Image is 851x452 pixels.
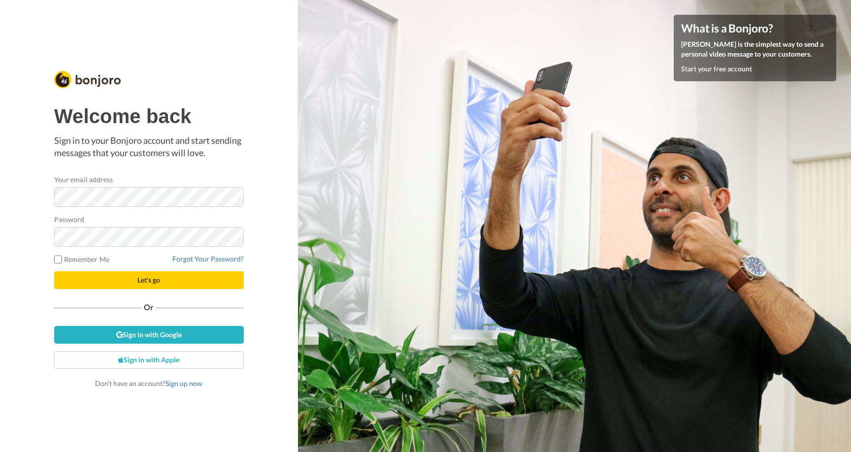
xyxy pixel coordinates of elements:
[95,379,202,387] span: Don’t have an account?
[54,271,244,289] button: Let's go
[172,255,244,263] a: Forgot Your Password?
[54,256,62,263] input: Remember Me
[54,105,244,127] h1: Welcome back
[142,304,156,311] span: Or
[54,134,244,160] p: Sign in to your Bonjoro account and start sending messages that your customers will love.
[54,326,244,344] a: Sign in with Google
[54,214,85,225] label: Password
[681,65,752,73] a: Start your free account
[165,379,202,387] a: Sign up now
[54,254,109,264] label: Remember Me
[54,174,113,185] label: Your email address
[54,351,244,369] a: Sign in with Apple
[137,276,160,284] span: Let's go
[681,22,829,34] h4: What is a Bonjoro?
[681,39,829,59] p: [PERSON_NAME] is the simplest way to send a personal video message to your customers.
